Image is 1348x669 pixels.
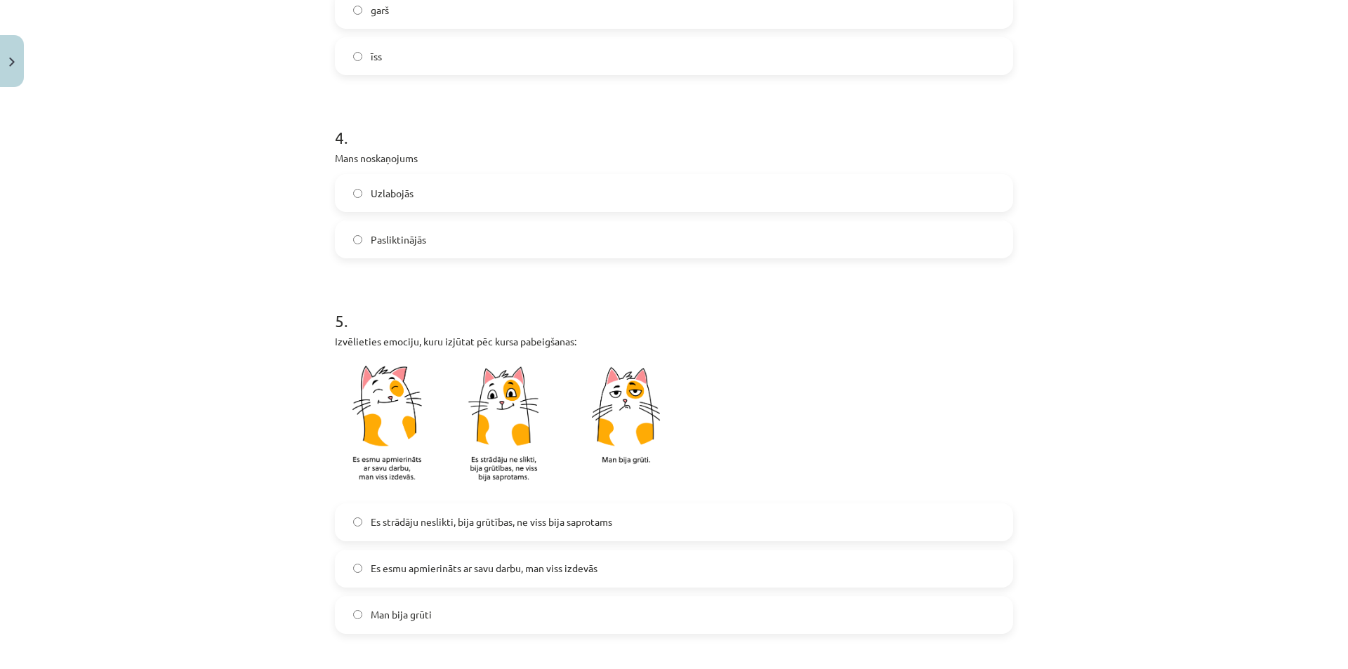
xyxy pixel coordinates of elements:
[371,561,597,576] span: Es esmu apmierināts ar savu darbu, man viss izdevās
[353,564,362,573] input: Es esmu apmierināts ar savu darbu, man viss izdevās
[335,151,1013,166] p: Mans noskaņojums
[335,334,1013,349] p: Izvēlieties emociju, kuru izjūtat pēc kursa pabeigšanas:
[9,58,15,67] img: icon-close-lesson-0947bae3869378f0d4975bcd49f059093ad1ed9edebbc8119c70593378902aed.svg
[353,235,362,244] input: Pasliktinājās
[335,286,1013,330] h1: 5 .
[371,186,414,201] span: Uzlabojās
[335,103,1013,147] h1: 4 .
[353,517,362,526] input: Es strādāju neslikti, bija grūtības, ne viss bija saprotams
[371,607,432,622] span: Man bija grūti
[371,515,612,529] span: Es strādāju neslikti, bija grūtības, ne viss bija saprotams
[353,6,362,15] input: garš
[353,52,362,61] input: īss
[371,232,426,247] span: Pasliktinājās
[371,3,389,18] span: garš
[353,610,362,619] input: Man bija grūti
[371,49,382,64] span: īss
[353,189,362,198] input: Uzlabojās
